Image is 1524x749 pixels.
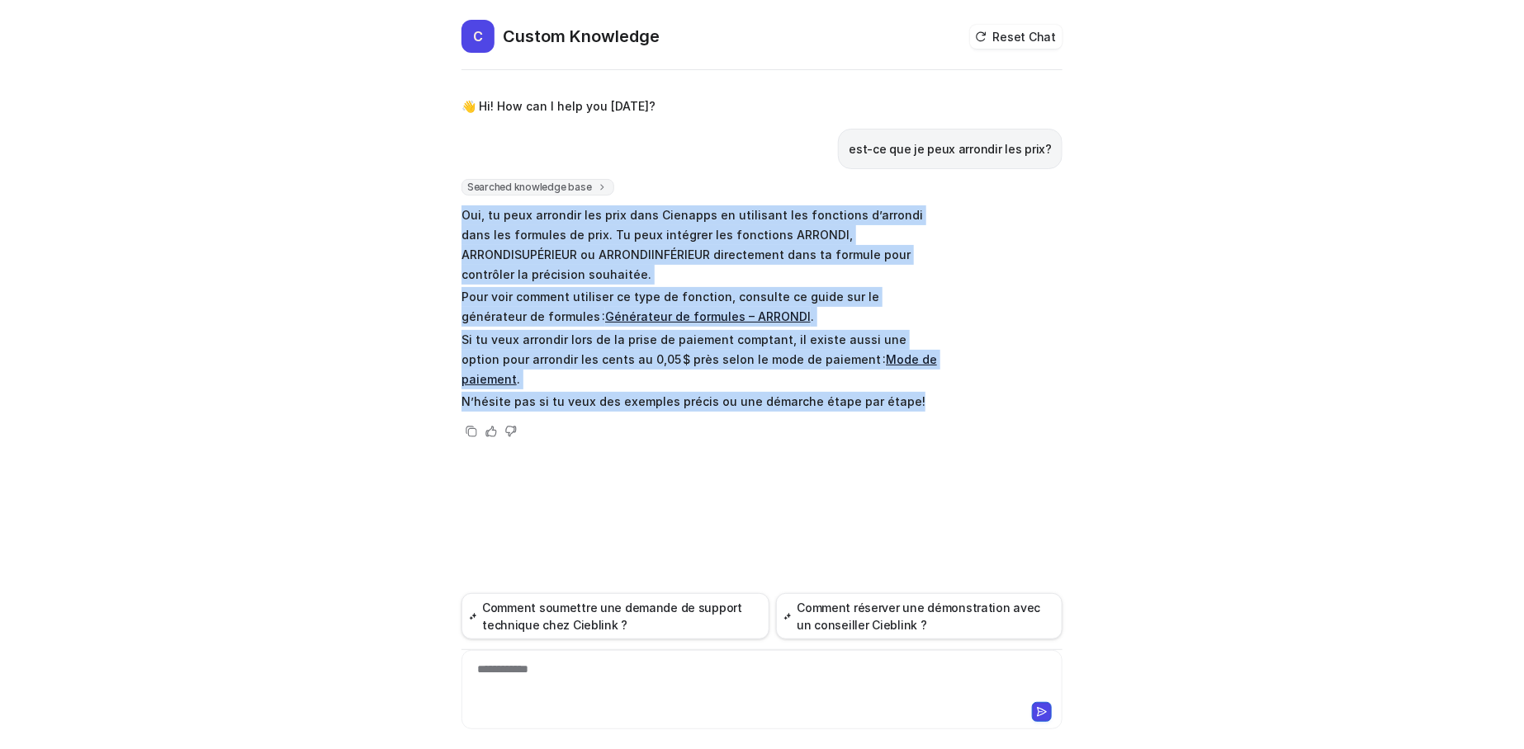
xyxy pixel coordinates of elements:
[849,139,1052,159] p: est-ce que je peux arrondir les prix?
[605,309,811,323] a: Générateur de formules – ARRONDI
[461,20,495,53] span: C
[461,352,937,386] a: Mode de paiement
[970,25,1063,49] button: Reset Chat
[776,593,1063,639] button: Comment réserver une démonstration avec un conseiller Cieblink ?
[461,330,944,389] p: Si tu veux arrondir lors de la prise de paiement comptant, il existe aussi une option pour arrond...
[461,392,944,412] p: N’hésite pas si tu veux des exemples précis ou une démarche étape par étape!
[461,593,769,639] button: Comment soumettre une demande de support technique chez Cieblink ?
[461,179,614,195] span: Searched knowledge base
[461,205,944,285] p: Oui, tu peux arrondir les prix dans Cienapps en utilisant les fonctions d’arrondi dans les formul...
[503,25,660,48] h2: Custom Knowledge
[461,287,944,327] p: Pour voir comment utiliser ce type de fonction, consulte ce guide sur le générateur de formules : .
[461,97,656,116] p: 👋 Hi! How can I help you [DATE]?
